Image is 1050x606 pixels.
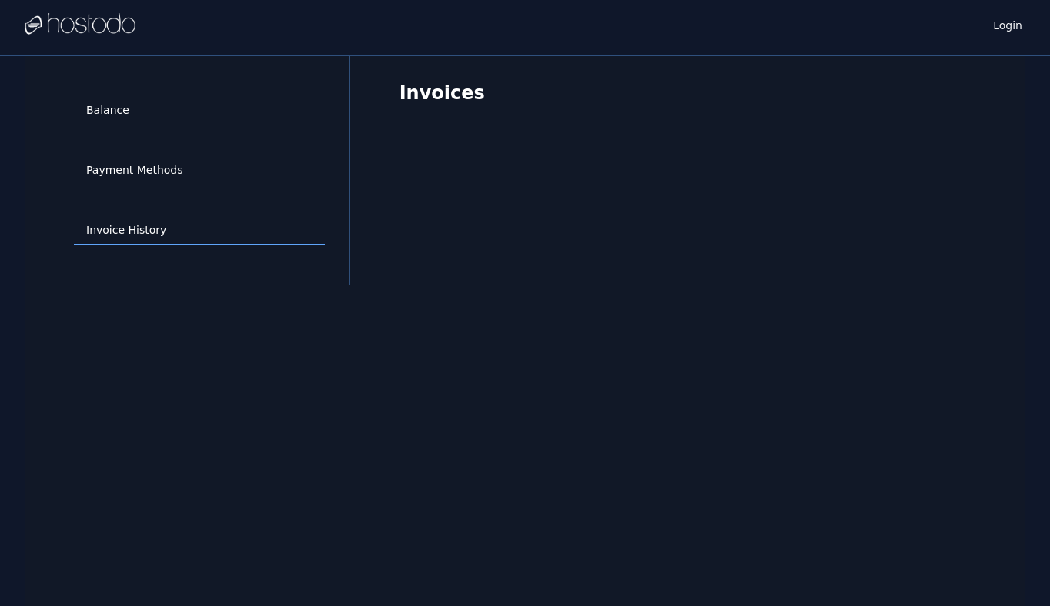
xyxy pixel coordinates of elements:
a: Invoice History [74,216,325,245]
a: Balance [74,96,325,125]
h1: Invoices [400,81,976,115]
a: Login [990,15,1025,33]
img: Logo [25,13,135,36]
a: Payment Methods [74,156,325,185]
